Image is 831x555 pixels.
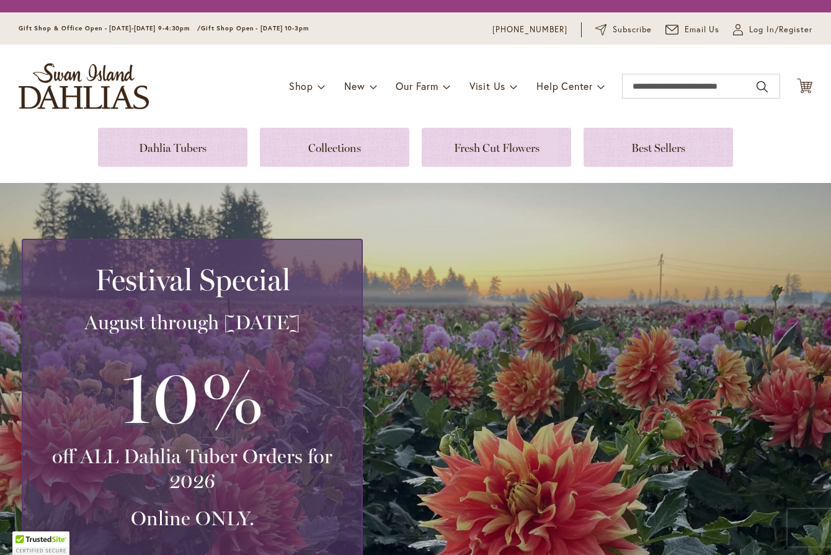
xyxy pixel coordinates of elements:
[665,24,720,36] a: Email Us
[38,347,347,444] h3: 10%
[749,24,812,36] span: Log In/Register
[757,77,768,97] button: Search
[613,24,652,36] span: Subscribe
[19,63,149,109] a: store logo
[344,79,365,92] span: New
[595,24,652,36] a: Subscribe
[201,24,309,32] span: Gift Shop Open - [DATE] 10-3pm
[536,79,593,92] span: Help Center
[396,79,438,92] span: Our Farm
[38,262,347,297] h2: Festival Special
[492,24,567,36] a: [PHONE_NUMBER]
[469,79,505,92] span: Visit Us
[38,310,347,335] h3: August through [DATE]
[685,24,720,36] span: Email Us
[38,506,347,531] h3: Online ONLY.
[289,79,313,92] span: Shop
[733,24,812,36] a: Log In/Register
[19,24,201,32] span: Gift Shop & Office Open - [DATE]-[DATE] 9-4:30pm /
[38,444,347,494] h3: off ALL Dahlia Tuber Orders for 2026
